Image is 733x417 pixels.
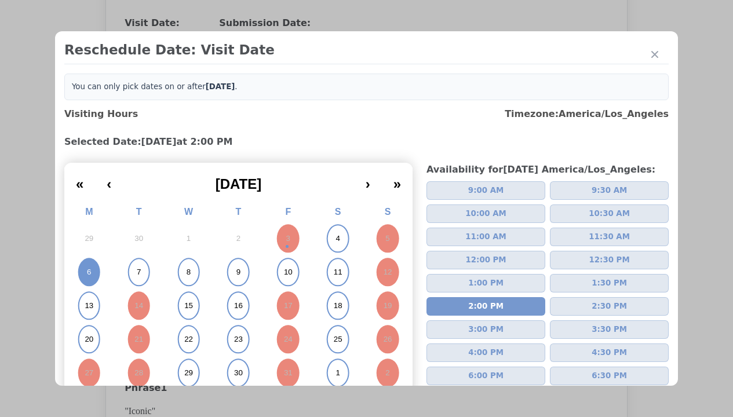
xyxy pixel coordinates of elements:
[114,356,164,390] button: October 28, 2025
[465,231,506,243] span: 11:00 AM
[382,167,413,193] button: »
[134,301,143,311] abbr: October 14, 2025
[334,334,342,345] abbr: October 25, 2025
[64,323,114,356] button: October 20, 2025
[164,222,214,255] button: October 1, 2025
[214,222,264,255] button: October 2, 2025
[363,356,413,390] button: November 2, 2025
[87,267,91,277] abbr: October 6, 2025
[206,82,235,91] b: [DATE]
[426,343,545,362] button: 4:00 PM
[164,323,214,356] button: October 22, 2025
[134,334,143,345] abbr: October 21, 2025
[589,208,630,220] span: 10:30 AM
[592,301,627,312] span: 2:30 PM
[505,107,669,121] h3: Timezone: America/Los_Angeles
[592,370,627,382] span: 6:30 PM
[85,334,93,345] abbr: October 20, 2025
[468,277,504,289] span: 1:00 PM
[263,222,313,255] button: October 3, 2025
[426,320,545,339] button: 3:00 PM
[550,274,669,292] button: 1:30 PM
[184,301,193,311] abbr: October 15, 2025
[384,267,392,277] abbr: October 12, 2025
[234,334,243,345] abbr: October 23, 2025
[236,207,242,217] abbr: Thursday
[263,356,313,390] button: October 31, 2025
[363,323,413,356] button: October 26, 2025
[123,167,353,193] button: [DATE]
[550,204,669,223] button: 10:30 AM
[214,289,264,323] button: October 16, 2025
[468,347,504,359] span: 4:00 PM
[64,41,669,59] h2: Reschedule Date: Visit Date
[550,297,669,316] button: 2:30 PM
[64,167,95,193] button: «
[426,204,545,223] button: 10:00 AM
[114,289,164,323] button: October 14, 2025
[466,254,506,266] span: 12:00 PM
[335,207,341,217] abbr: Saturday
[286,233,290,244] abbr: October 3, 2025
[284,301,293,311] abbr: October 17, 2025
[426,367,545,385] button: 6:00 PM
[550,320,669,339] button: 3:30 PM
[592,324,627,335] span: 3:30 PM
[592,277,627,289] span: 1:30 PM
[263,289,313,323] button: October 17, 2025
[426,297,545,316] button: 2:00 PM
[285,207,291,217] abbr: Friday
[214,356,264,390] button: October 30, 2025
[426,181,545,200] button: 9:00 AM
[468,301,504,312] span: 2:00 PM
[284,334,293,345] abbr: October 24, 2025
[184,368,193,378] abbr: October 29, 2025
[313,356,363,390] button: November 1, 2025
[164,255,214,289] button: October 8, 2025
[187,233,191,244] abbr: October 1, 2025
[465,208,506,220] span: 10:00 AM
[85,207,93,217] abbr: Monday
[184,207,193,217] abbr: Wednesday
[313,289,363,323] button: October 18, 2025
[64,289,114,323] button: October 13, 2025
[263,323,313,356] button: October 24, 2025
[284,267,293,277] abbr: October 10, 2025
[214,255,264,289] button: October 9, 2025
[234,301,243,311] abbr: October 16, 2025
[468,324,504,335] span: 3:00 PM
[589,254,630,266] span: 12:30 PM
[134,368,143,378] abbr: October 28, 2025
[426,228,545,246] button: 11:00 AM
[136,207,142,217] abbr: Tuesday
[64,107,138,121] h3: Visiting Hours
[363,289,413,323] button: October 19, 2025
[234,368,243,378] abbr: October 30, 2025
[335,233,340,244] abbr: October 4, 2025
[550,343,669,362] button: 4:30 PM
[263,255,313,289] button: October 10, 2025
[214,323,264,356] button: October 23, 2025
[137,267,141,277] abbr: October 7, 2025
[354,167,382,193] button: ›
[334,301,342,311] abbr: October 18, 2025
[313,222,363,255] button: October 4, 2025
[592,185,627,196] span: 9:30 AM
[550,181,669,200] button: 9:30 AM
[313,255,363,289] button: October 11, 2025
[550,251,669,269] button: 12:30 PM
[216,176,262,192] span: [DATE]
[85,301,93,311] abbr: October 13, 2025
[589,231,630,243] span: 11:30 AM
[164,289,214,323] button: October 15, 2025
[64,74,669,100] div: You can only pick dates on or after .
[384,301,392,311] abbr: October 19, 2025
[64,222,114,255] button: September 29, 2025
[64,135,669,149] h3: Selected Date: [DATE] at 2:00 PM
[335,368,340,378] abbr: November 1, 2025
[95,167,123,193] button: ‹
[85,368,93,378] abbr: October 27, 2025
[114,222,164,255] button: September 30, 2025
[236,233,240,244] abbr: October 2, 2025
[64,255,114,289] button: October 6, 2025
